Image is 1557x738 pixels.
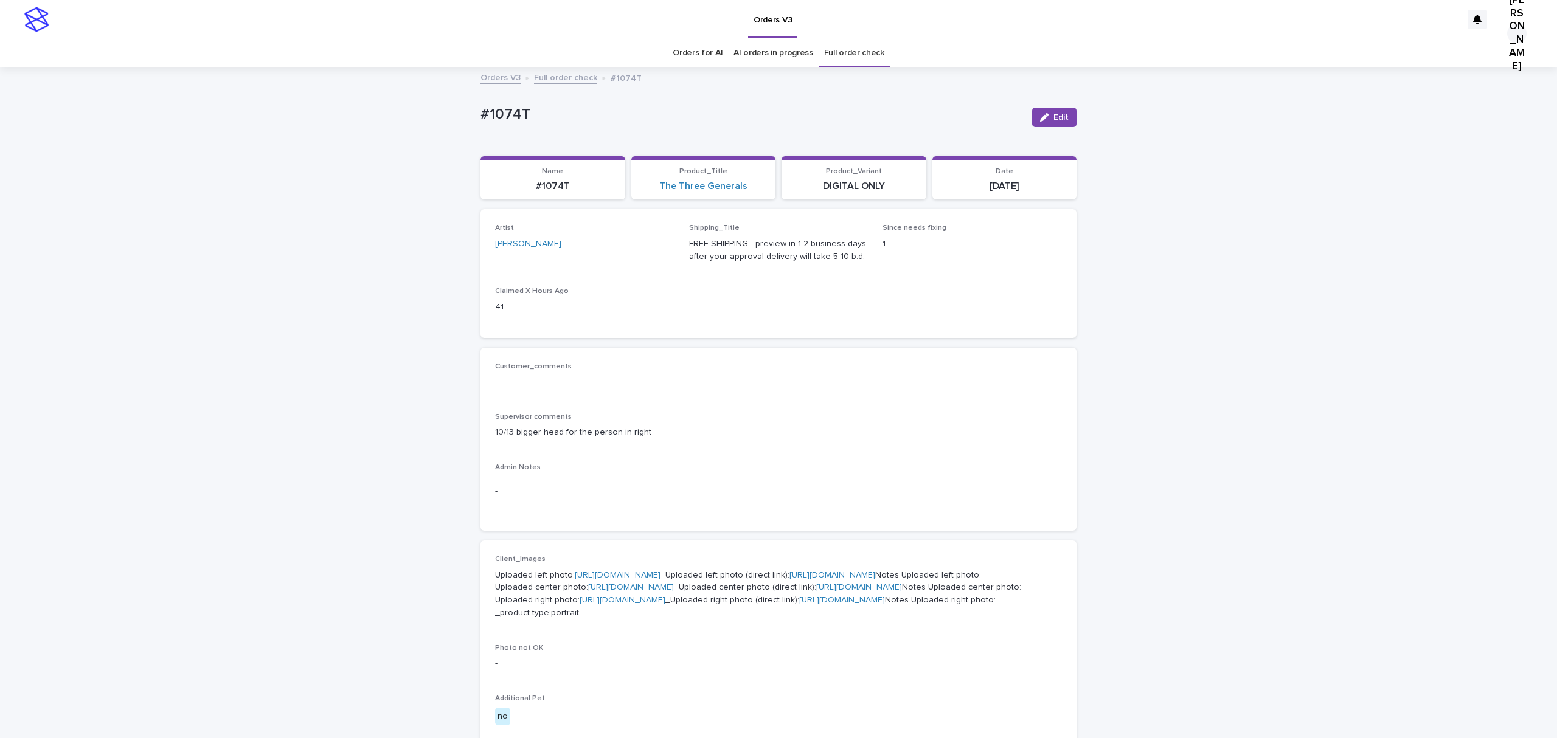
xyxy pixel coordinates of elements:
p: - [495,657,1062,670]
span: Date [996,168,1013,175]
a: Orders V3 [480,70,521,84]
a: Full order check [824,39,884,67]
button: Edit [1032,108,1077,127]
div: no [495,708,510,725]
p: - [495,376,1062,388]
a: AI orders in progress [733,39,813,67]
span: Name [542,168,563,175]
img: stacker-logo-s-only.png [24,7,49,32]
p: DIGITAL ONLY [789,181,919,192]
a: Orders for AI [673,39,723,67]
a: [URL][DOMAIN_NAME] [580,596,665,604]
a: [URL][DOMAIN_NAME] [789,571,875,579]
span: Admin Notes [495,464,541,471]
a: [URL][DOMAIN_NAME] [588,583,674,591]
a: [URL][DOMAIN_NAME] [799,596,885,604]
span: Product_Title [679,168,727,175]
span: Photo not OK [495,644,543,652]
span: Supervisor comments [495,413,572,421]
span: Client_Images [495,556,546,563]
p: #1074T [488,181,618,192]
p: [DATE] [940,181,1070,192]
p: #1074T [611,71,642,84]
span: Shipping_Title [689,224,740,232]
p: 10/13 bigger head for the person in right [495,426,1062,439]
p: FREE SHIPPING - preview in 1-2 business days, after your approval delivery will take 5-10 b.d. [689,238,869,263]
a: The Three Generals [659,181,747,192]
span: Edit [1053,113,1069,122]
span: Product_Variant [826,168,882,175]
a: [URL][DOMAIN_NAME] [816,583,902,591]
a: Full order check [534,70,597,84]
p: Uploaded left photo: _Uploaded left photo (direct link): Notes Uploaded left photo: Uploaded cent... [495,569,1062,619]
span: Claimed X Hours Ago [495,288,569,295]
a: [URL][DOMAIN_NAME] [575,571,661,579]
p: - [495,485,1062,498]
p: 1 [883,238,1062,250]
span: Customer_comments [495,363,572,370]
p: #1074T [480,106,1022,123]
span: Since needs fixing [883,224,946,232]
span: Additional Pet [495,695,545,702]
div: [PERSON_NAME] [1507,24,1527,43]
a: [PERSON_NAME] [495,238,561,250]
p: 41 [495,301,674,314]
span: Artist [495,224,514,232]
